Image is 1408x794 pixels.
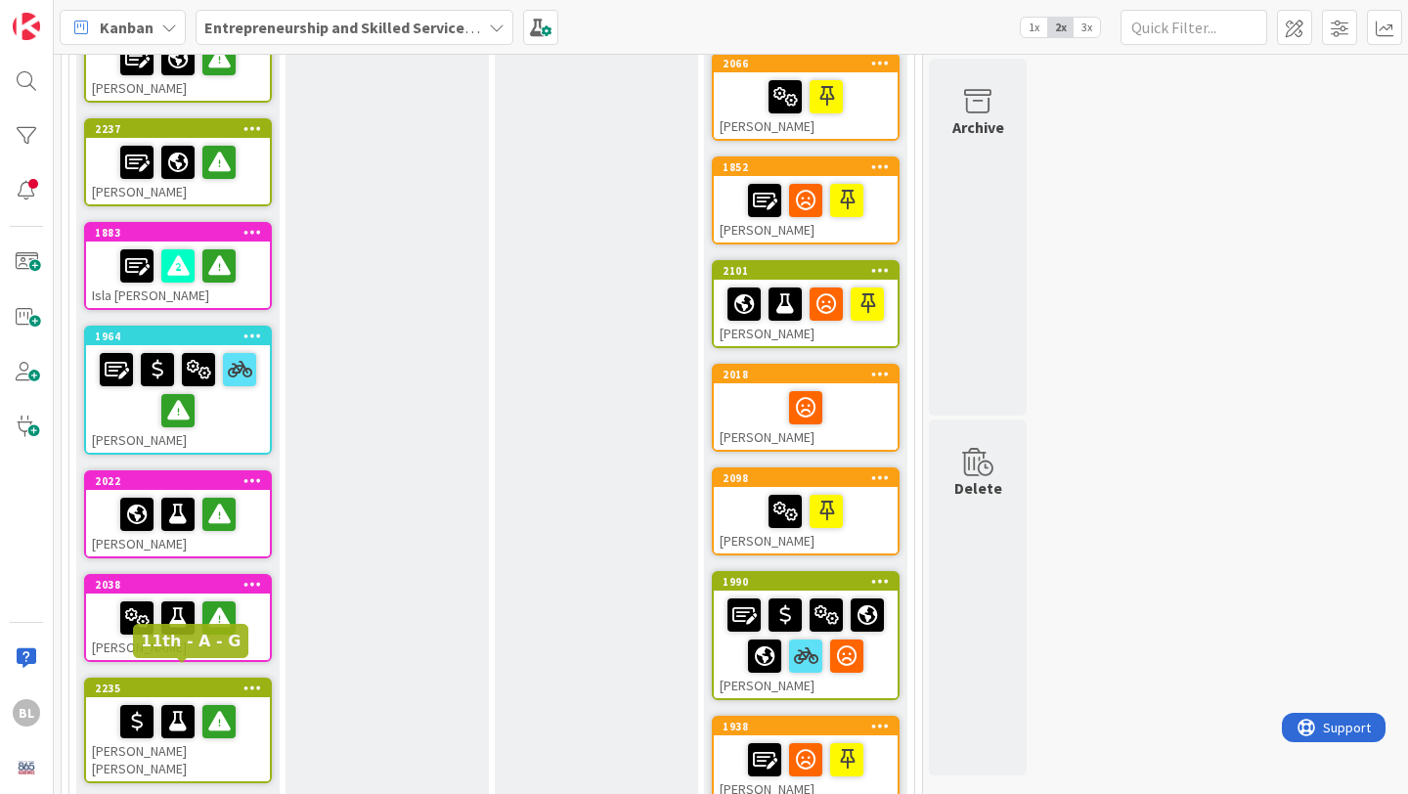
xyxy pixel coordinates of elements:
[95,122,270,136] div: 2237
[714,280,898,346] div: [PERSON_NAME]
[86,224,270,242] div: 1883
[95,578,270,592] div: 2038
[86,138,270,204] div: [PERSON_NAME]
[714,383,898,450] div: [PERSON_NAME]
[714,487,898,553] div: [PERSON_NAME]
[86,242,270,308] div: Isla [PERSON_NAME]
[100,16,154,39] span: Kanban
[95,226,270,240] div: 1883
[86,576,270,660] div: 2038[PERSON_NAME]
[714,469,898,487] div: 2098
[95,330,270,343] div: 1964
[723,720,898,733] div: 1938
[86,680,270,781] div: 2235[PERSON_NAME] [PERSON_NAME]
[714,469,898,553] div: 2098[PERSON_NAME]
[723,575,898,589] div: 1990
[86,224,270,308] div: 1883Isla [PERSON_NAME]
[86,576,270,594] div: 2038
[86,472,270,490] div: 2022
[723,160,898,174] div: 1852
[714,262,898,346] div: 2101[PERSON_NAME]
[723,57,898,70] div: 2066
[86,120,270,204] div: 2237[PERSON_NAME]
[952,115,1004,139] div: Archive
[1121,10,1267,45] input: Quick Filter...
[723,471,898,485] div: 2098
[714,366,898,383] div: 2018
[714,158,898,176] div: 1852
[95,682,270,695] div: 2235
[86,328,270,345] div: 1964
[714,573,898,591] div: 1990
[13,754,40,781] img: avatar
[86,345,270,453] div: [PERSON_NAME]
[204,18,682,37] b: Entrepreneurship and Skilled Services Interventions - [DATE]-[DATE]
[723,264,898,278] div: 2101
[41,3,89,26] span: Support
[86,697,270,781] div: [PERSON_NAME] [PERSON_NAME]
[723,368,898,381] div: 2018
[714,158,898,243] div: 1852[PERSON_NAME]
[714,55,898,139] div: 2066[PERSON_NAME]
[86,490,270,556] div: [PERSON_NAME]
[714,718,898,735] div: 1938
[714,591,898,698] div: [PERSON_NAME]
[86,680,270,697] div: 2235
[95,474,270,488] div: 2022
[86,328,270,453] div: 1964[PERSON_NAME]
[714,55,898,72] div: 2066
[86,34,270,101] div: [PERSON_NAME]
[86,472,270,556] div: 2022[PERSON_NAME]
[86,594,270,660] div: [PERSON_NAME]
[1074,18,1100,37] span: 3x
[86,17,270,101] div: [PERSON_NAME]
[714,72,898,139] div: [PERSON_NAME]
[13,13,40,40] img: Visit kanbanzone.com
[714,573,898,698] div: 1990[PERSON_NAME]
[714,262,898,280] div: 2101
[13,699,40,727] div: BL
[714,366,898,450] div: 2018[PERSON_NAME]
[954,476,1002,500] div: Delete
[86,120,270,138] div: 2237
[1021,18,1047,37] span: 1x
[1047,18,1074,37] span: 2x
[714,176,898,243] div: [PERSON_NAME]
[141,632,241,650] h5: 11th - A - G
